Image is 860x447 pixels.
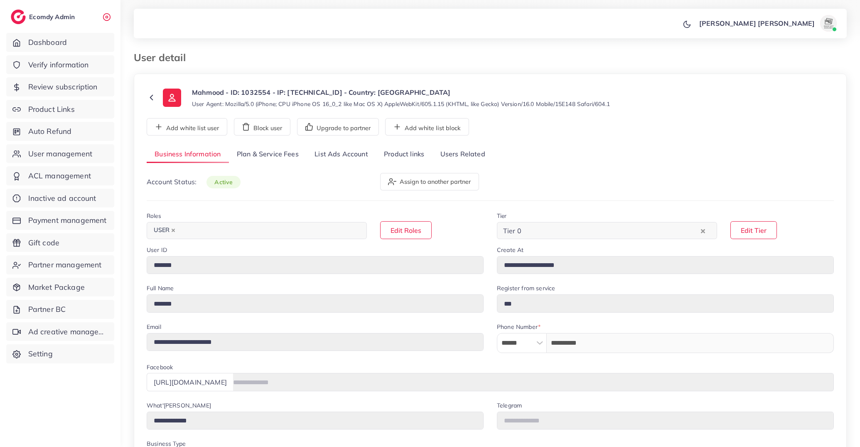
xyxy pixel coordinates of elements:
[147,363,173,371] label: Facebook
[699,18,815,28] p: [PERSON_NAME] [PERSON_NAME]
[171,228,175,232] button: Deselect USER
[6,255,114,274] a: Partner management
[497,212,507,220] label: Tier
[28,104,75,115] span: Product Links
[385,118,469,136] button: Add white list block
[6,122,114,141] a: Auto Refund
[497,222,717,239] div: Search for option
[134,52,192,64] h3: User detail
[147,118,227,136] button: Add white list user
[6,344,114,363] a: Setting
[28,259,102,270] span: Partner management
[206,176,241,188] span: active
[432,146,493,163] a: Users Related
[297,118,379,136] button: Upgrade to partner
[6,189,114,208] a: Inactive ad account
[28,304,66,315] span: Partner BC
[28,37,67,48] span: Dashboard
[730,221,777,239] button: Edit Tier
[6,77,114,96] a: Review subscription
[28,348,53,359] span: Setting
[28,170,91,181] span: ACL management
[163,89,181,107] img: ic-user-info.36bf1079.svg
[147,401,211,410] label: What'[PERSON_NAME]
[497,401,522,410] label: Telegram
[6,322,114,341] a: Ad creative management
[234,118,290,136] button: Block user
[6,33,114,52] a: Dashboard
[28,81,98,92] span: Review subscription
[229,146,307,163] a: Plan & Service Fees
[11,10,77,24] a: logoEcomdy Admin
[147,323,161,331] label: Email
[6,100,114,119] a: Product Links
[6,55,114,74] a: Verify information
[6,233,114,252] a: Gift code
[192,100,610,108] small: User Agent: Mozilla/5.0 (iPhone; CPU iPhone OS 16_0_2 like Mac OS X) AppleWebKit/605.1.15 (KHTML,...
[147,373,233,391] div: [URL][DOMAIN_NAME]
[28,326,108,337] span: Ad creative management
[376,146,432,163] a: Product links
[6,211,114,230] a: Payment management
[6,300,114,319] a: Partner BC
[380,221,432,239] button: Edit Roles
[497,323,541,331] label: Phone Number
[147,212,161,220] label: Roles
[147,177,241,187] p: Account Status:
[11,10,26,24] img: logo
[497,284,555,292] label: Register from service
[147,246,167,254] label: User ID
[28,237,59,248] span: Gift code
[192,87,610,97] p: Mahmood - ID: 1032554 - IP: [TECHNICAL_ID] - Country: [GEOGRAPHIC_DATA]
[6,166,114,185] a: ACL management
[29,13,77,21] h2: Ecomdy Admin
[695,15,840,32] a: [PERSON_NAME] [PERSON_NAME]avatar
[28,282,85,293] span: Market Package
[147,222,367,239] div: Search for option
[820,15,837,32] img: avatar
[28,193,96,204] span: Inactive ad account
[701,226,705,235] button: Clear Selected
[150,225,179,236] span: USER
[147,284,174,292] label: Full Name
[501,225,523,237] span: Tier 0
[180,224,356,237] input: Search for option
[147,146,229,163] a: Business Information
[28,59,89,70] span: Verify information
[28,126,72,137] span: Auto Refund
[380,173,479,190] button: Assign to another partner
[307,146,376,163] a: List Ads Account
[497,246,523,254] label: Create At
[28,148,92,159] span: User management
[28,215,107,226] span: Payment management
[524,224,699,237] input: Search for option
[6,278,114,297] a: Market Package
[6,144,114,163] a: User management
